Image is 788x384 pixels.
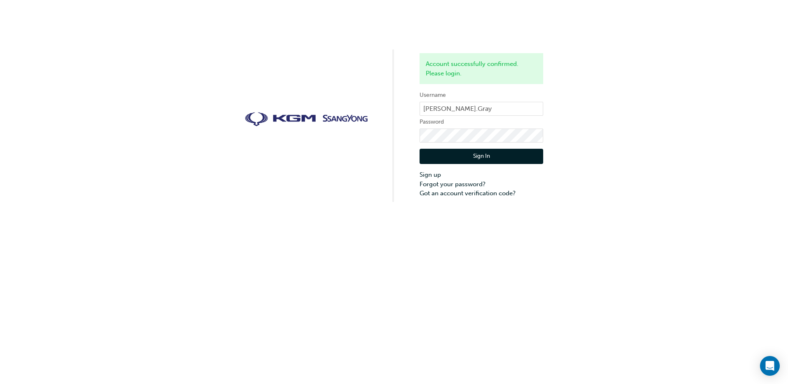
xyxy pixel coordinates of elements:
img: kgm [245,112,368,127]
label: Username [420,90,543,100]
a: Got an account verification code? [420,189,543,198]
div: Account successfully confirmed. Please login. [420,53,543,84]
a: Sign up [420,170,543,180]
div: Open Intercom Messenger [760,356,780,376]
input: Username [420,102,543,116]
label: Password [420,117,543,127]
a: Forgot your password? [420,180,543,189]
button: Sign In [420,149,543,164]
